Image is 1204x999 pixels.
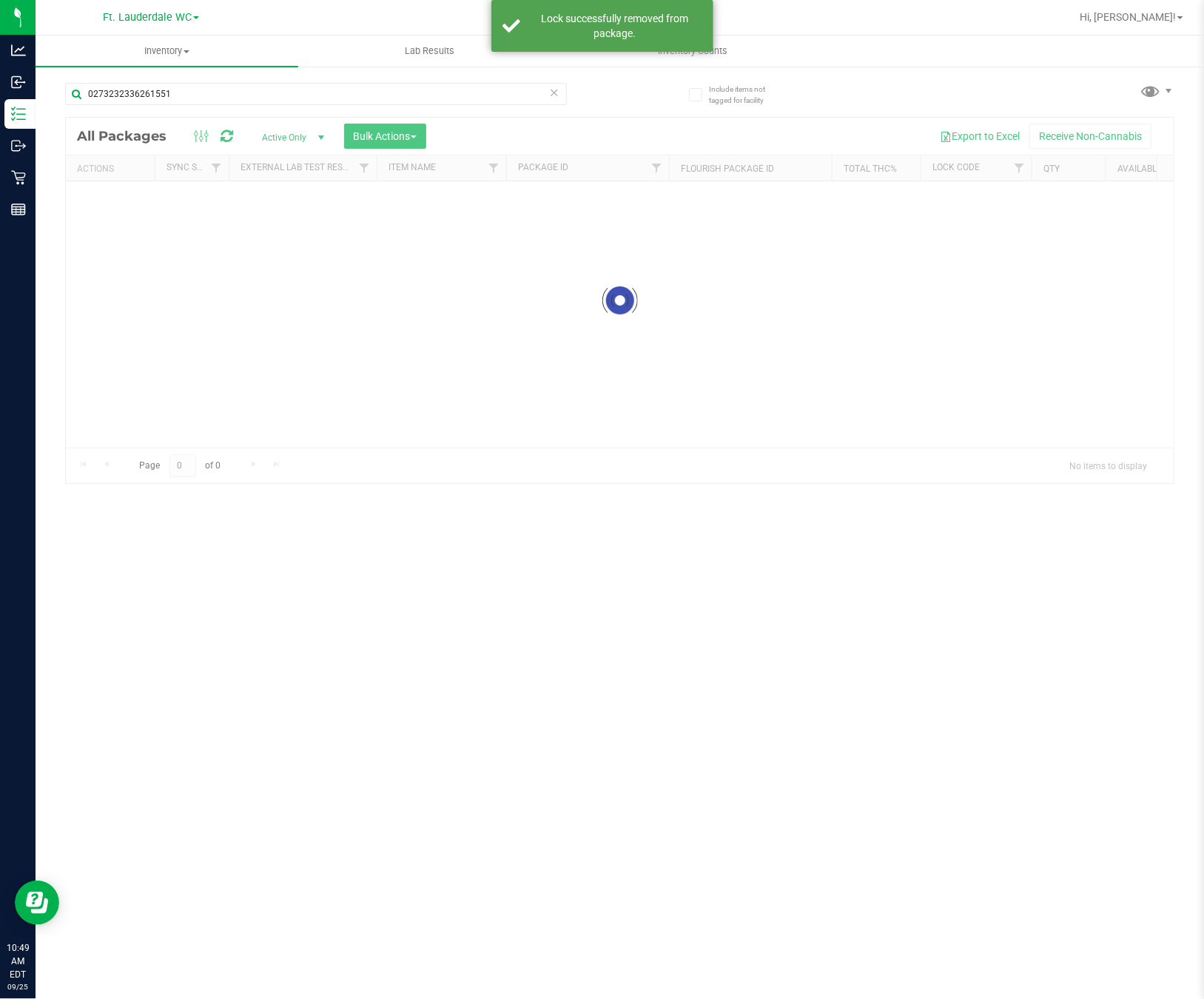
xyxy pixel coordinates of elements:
p: 09/25 [7,981,29,992]
span: Hi, [PERSON_NAME]! [1080,11,1176,23]
span: Inventory [36,44,298,58]
div: Lock successfully removed from package. [528,11,702,41]
p: 10:49 AM EDT [7,941,29,981]
span: Ft. Lauderdale WC [103,11,192,24]
a: Lab Results [298,36,561,67]
span: Include items not tagged for facility [709,84,783,106]
inline-svg: Inventory [11,107,26,121]
iframe: Resource center [15,881,59,925]
inline-svg: Outbound [11,138,26,153]
inline-svg: Analytics [11,43,26,58]
inline-svg: Inbound [11,75,26,90]
inline-svg: Reports [11,202,26,217]
inline-svg: Retail [11,170,26,185]
span: Lab Results [385,44,474,58]
a: Inventory [36,36,298,67]
input: Search Package ID, Item Name, SKU, Lot or Part Number... [65,83,567,105]
span: Clear [549,83,559,102]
